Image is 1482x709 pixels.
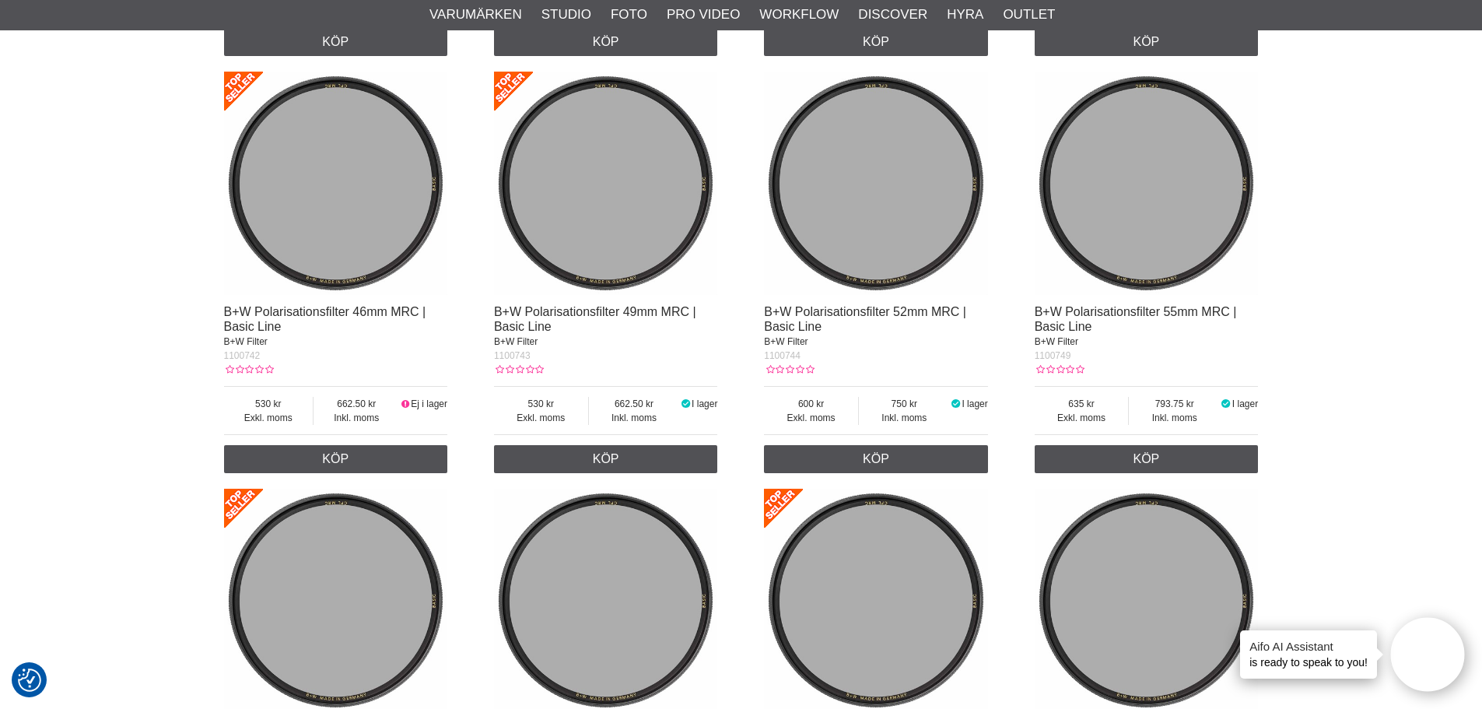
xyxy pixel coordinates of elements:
[494,397,588,411] span: 530
[589,411,680,425] span: Inkl. moms
[764,28,988,56] a: Köp
[764,445,988,473] a: Köp
[764,336,808,347] span: B+W Filter
[764,363,814,377] div: Kundbetyg: 0
[314,397,400,411] span: 662.50
[224,305,426,333] a: B+W Polarisationsfilter 46mm MRC | Basic Line
[494,363,544,377] div: Kundbetyg: 0
[859,411,950,425] span: Inkl. moms
[764,411,858,425] span: Exkl. moms
[429,5,522,25] a: Varumärken
[692,398,717,409] span: I lager
[764,72,988,296] img: B+W Polarisationsfilter 52mm MRC | Basic Line
[494,72,718,296] img: B+W Polarisationsfilter 49mm MRC | Basic Line
[18,669,41,692] img: Revisit consent button
[494,28,718,56] a: Köp
[224,363,274,377] div: Kundbetyg: 0
[1035,72,1259,296] img: B+W Polarisationsfilter 55mm MRC | Basic Line
[224,72,448,296] img: B+W Polarisationsfilter 46mm MRC | Basic Line
[224,28,448,56] a: Köp
[667,5,740,25] a: Pro Video
[1129,411,1220,425] span: Inkl. moms
[224,445,448,473] a: Köp
[494,305,696,333] a: B+W Polarisationsfilter 49mm MRC | Basic Line
[400,398,412,409] i: Ej i lager
[411,398,447,409] span: Ej i lager
[1035,411,1129,425] span: Exkl. moms
[962,398,987,409] span: I lager
[1035,397,1129,411] span: 635
[494,350,531,361] span: 1100743
[764,305,966,333] a: B+W Polarisationsfilter 52mm MRC | Basic Line
[679,398,692,409] i: I lager
[950,398,962,409] i: I lager
[859,397,950,411] span: 750
[314,411,400,425] span: Inkl. moms
[1249,638,1368,655] h4: Aifo AI Assistant
[1129,397,1220,411] span: 793.75
[1035,336,1078,347] span: B+W Filter
[541,5,591,25] a: Studio
[494,411,588,425] span: Exkl. moms
[1240,630,1377,679] div: is ready to speak to you!
[1035,350,1071,361] span: 1100749
[611,5,647,25] a: Foto
[224,397,314,411] span: 530
[1035,28,1259,56] a: Köp
[1035,305,1237,333] a: B+W Polarisationsfilter 55mm MRC | Basic Line
[1232,398,1258,409] span: I lager
[759,5,839,25] a: Workflow
[18,666,41,694] button: Samtyckesinställningar
[764,397,858,411] span: 600
[224,350,261,361] span: 1100742
[494,445,718,473] a: Köp
[494,336,538,347] span: B+W Filter
[1003,5,1055,25] a: Outlet
[589,397,680,411] span: 662.50
[947,5,983,25] a: Hyra
[1035,445,1259,473] a: Köp
[764,350,801,361] span: 1100744
[224,411,314,425] span: Exkl. moms
[858,5,927,25] a: Discover
[224,336,268,347] span: B+W Filter
[1035,363,1084,377] div: Kundbetyg: 0
[1220,398,1232,409] i: I lager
